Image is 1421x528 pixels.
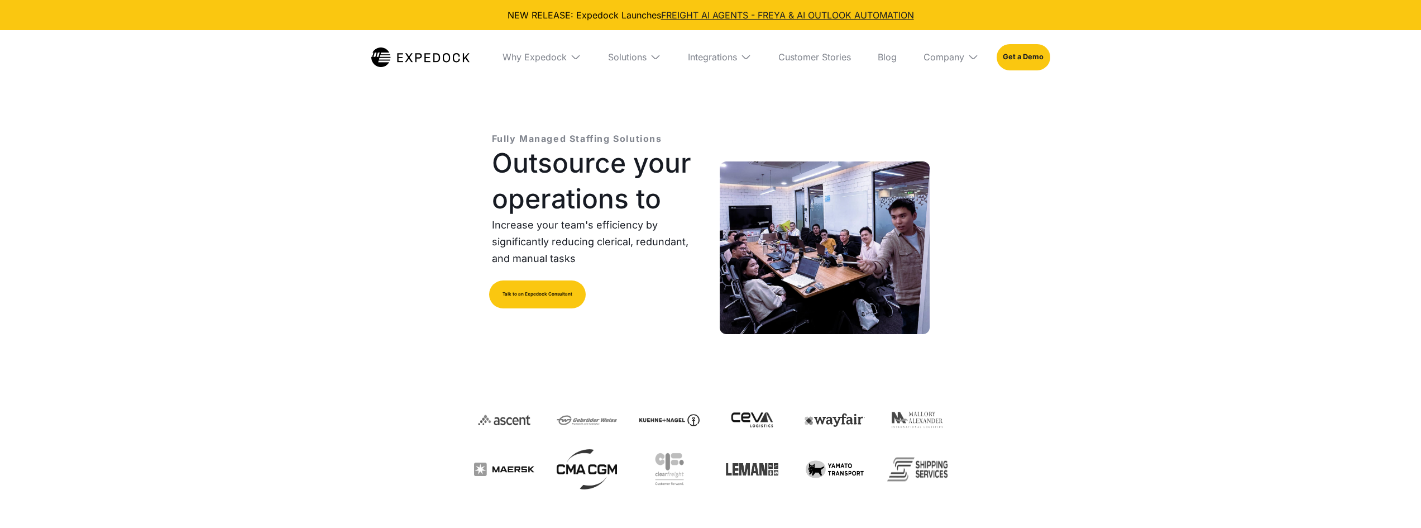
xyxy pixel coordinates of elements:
div: Solutions [608,51,647,63]
a: Customer Stories [769,30,860,84]
a: FREIGHT AI AGENTS - FREYA & AI OUTLOOK AUTOMATION [661,9,914,21]
a: Blog [869,30,906,84]
div: Integrations [688,51,737,63]
div: NEW RELEASE: Expedock Launches [9,9,1412,21]
h1: Outsource your operations to [492,145,702,217]
a: Talk to an Expedock Consultant [489,280,586,308]
a: Get a Demo [997,44,1050,70]
p: Increase your team's efficiency by significantly reducing clerical, redundant, and manual tasks [492,217,702,267]
div: Why Expedock [503,51,567,63]
div: Company [924,51,964,63]
p: Fully Managed Staffing Solutions [492,132,662,145]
